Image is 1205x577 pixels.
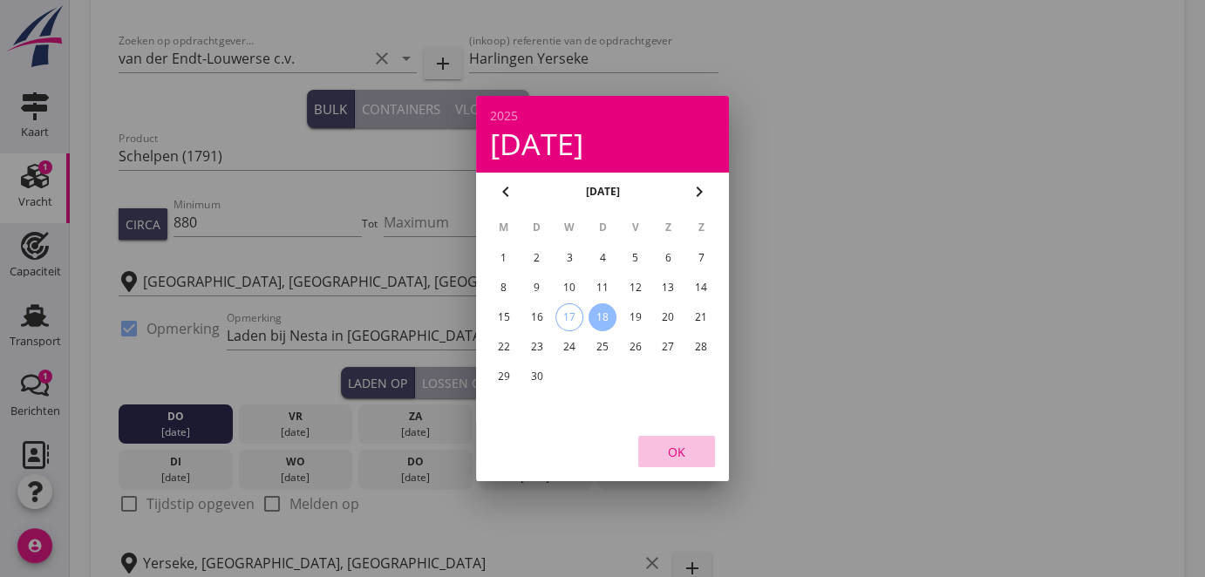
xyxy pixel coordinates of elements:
button: 17 [555,303,583,331]
button: 16 [523,303,551,331]
button: 25 [589,333,616,361]
button: 9 [523,274,551,302]
button: 5 [622,244,650,272]
button: 24 [555,333,583,361]
th: M [488,213,520,242]
th: Z [653,213,684,242]
button: 1 [490,244,518,272]
button: 19 [622,303,650,331]
button: 22 [490,333,518,361]
button: 13 [654,274,682,302]
button: 23 [523,333,551,361]
button: 6 [654,244,682,272]
button: 3 [555,244,583,272]
button: 2 [523,244,551,272]
button: 30 [523,363,551,390]
button: 20 [654,303,682,331]
button: 28 [687,333,715,361]
i: chevron_right [689,181,710,202]
button: 29 [490,363,518,390]
button: 8 [490,274,518,302]
button: 10 [555,274,583,302]
button: 26 [622,333,650,361]
button: 27 [654,333,682,361]
button: OK [638,436,715,467]
button: 4 [589,244,616,272]
i: chevron_left [495,181,516,202]
th: V [620,213,651,242]
div: 2025 [490,110,715,122]
th: Z [685,213,717,242]
button: 11 [589,274,616,302]
button: 15 [490,303,518,331]
div: [DATE] [490,129,715,159]
button: [DATE] [581,179,625,205]
th: D [521,213,553,242]
div: OK [652,443,701,461]
button: 18 [589,303,616,331]
button: 14 [687,274,715,302]
button: 12 [622,274,650,302]
button: 7 [687,244,715,272]
button: 21 [687,303,715,331]
th: W [554,213,585,242]
th: D [587,213,618,242]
